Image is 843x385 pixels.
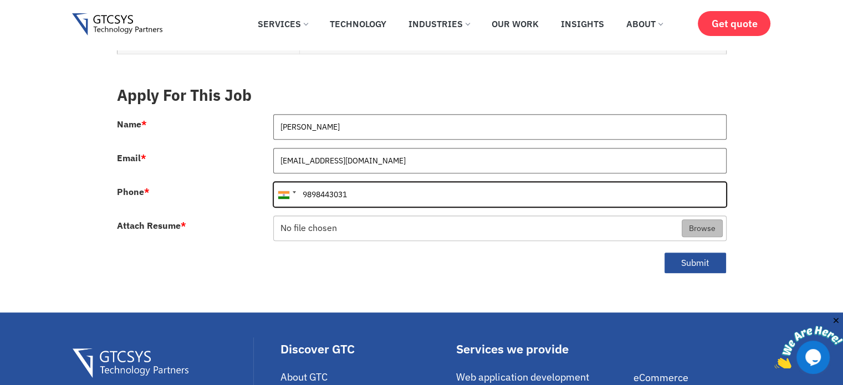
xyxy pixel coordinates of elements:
[483,12,547,36] a: Our Work
[456,371,628,383] a: Web application development
[618,12,671,36] a: About
[633,371,771,384] a: eCommerce
[664,252,727,274] button: Submit
[274,182,299,207] div: India (भारत): +91
[273,182,727,207] input: 081234 56789
[321,12,395,36] a: Technology
[456,343,628,355] div: Services we provide
[117,86,727,105] h3: Apply For This Job
[280,371,451,383] a: About GTC
[72,13,162,36] img: Gtcsys logo
[711,18,757,29] span: Get quote
[249,12,316,36] a: Services
[456,371,589,383] span: Web application development
[117,153,146,162] label: Email
[400,12,478,36] a: Industries
[633,371,688,384] span: eCommerce
[117,187,150,196] label: Phone
[117,120,147,129] label: Name
[553,12,612,36] a: Insights
[698,11,770,36] a: Get quote
[280,343,451,355] div: Discover GTC
[117,221,186,230] label: Attach Resume
[280,371,328,383] span: About GTC
[73,348,188,378] img: Gtcsys Footer Logo
[774,316,843,368] iframe: chat widget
